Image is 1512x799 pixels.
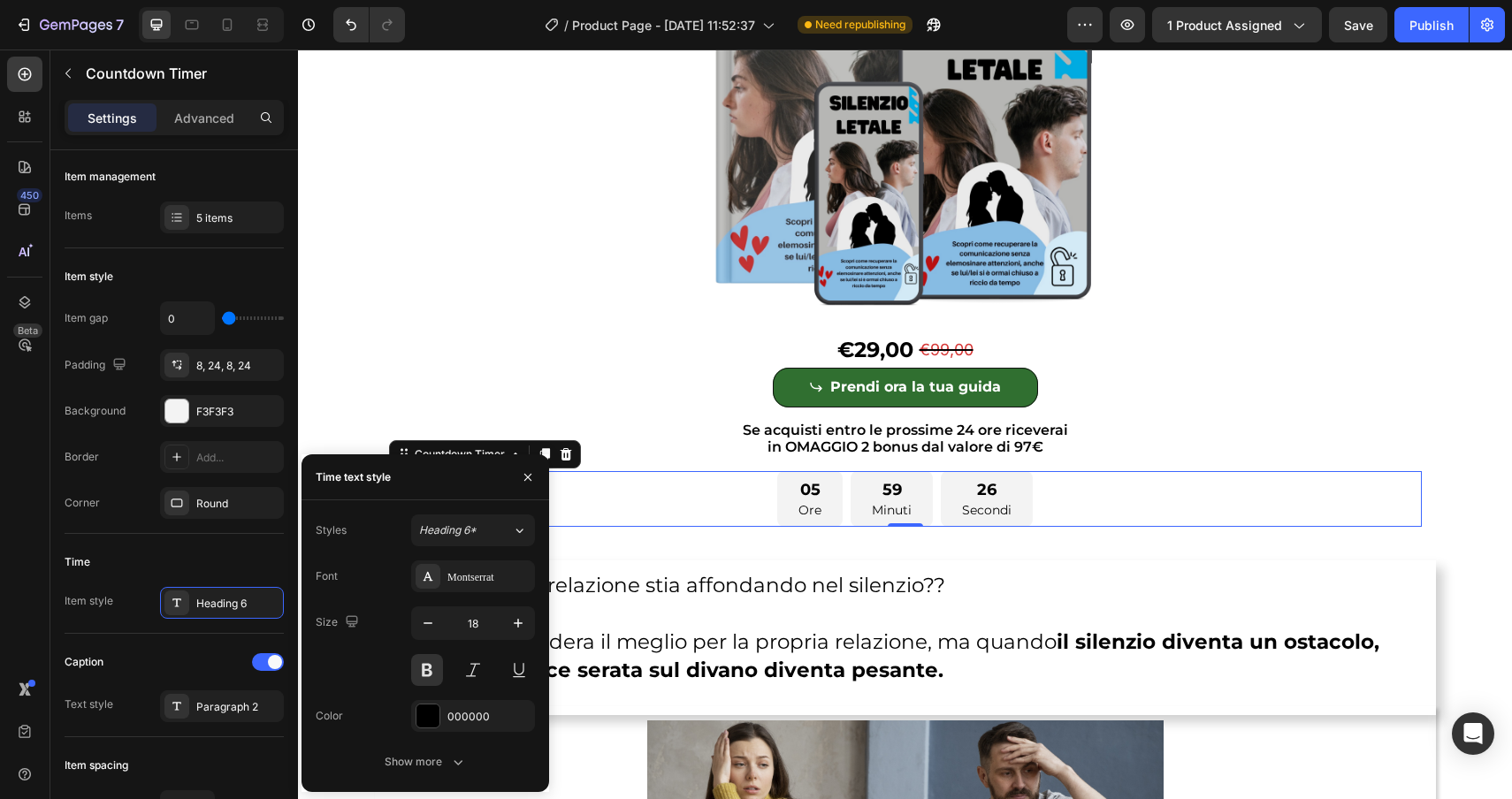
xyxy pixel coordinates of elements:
div: Color [316,708,343,724]
span: Product Page - [DATE] 11:52:37 [572,16,755,34]
div: Text style [65,696,113,712]
p: Ore [500,453,523,470]
div: 59 [574,429,614,453]
p: Secondi [664,453,714,470]
button: Heading 6* [411,514,535,546]
div: Undo/Redo [333,7,405,42]
div: Caption [65,654,103,670]
div: Heading 6 [196,596,279,612]
div: 000000 [447,709,531,725]
p: Ti sembra che la relazione stia affondando nel silenzio?? [79,521,1136,550]
span: 1 product assigned [1167,16,1282,34]
span: Save [1344,18,1373,33]
div: Item management [65,169,156,185]
p: Advanced [174,109,234,127]
p: 7 [116,14,124,35]
div: 450 [17,188,42,202]
div: Corner [65,495,100,511]
div: Item style [65,269,113,285]
button: Show more [316,746,535,778]
div: Styles [316,522,347,538]
div: €99,00 [620,286,677,314]
div: Round [196,496,279,512]
p: Minuti [574,453,614,470]
div: 26 [664,429,714,453]
div: Add... [196,450,279,466]
button: 1 product assigned [1152,7,1322,42]
button: Save [1329,7,1387,42]
div: Publish [1409,16,1454,34]
div: 05 [500,429,523,453]
span: / [564,16,569,34]
div: Border [65,449,99,465]
span: Need republishing [815,17,905,33]
div: 5 items [196,210,279,226]
button: 7 [7,7,132,42]
div: Background [65,403,126,419]
input: Auto [161,302,214,334]
div: 8, 24, 8, 24 [196,358,279,374]
div: Prendi ora la tua guida [532,325,703,351]
iframe: Design area [298,49,1512,799]
span: Heading 6* [419,522,477,538]
p: Countdown Timer [86,63,277,84]
div: Item style [65,593,113,609]
div: Padding [65,354,130,377]
div: Paragraph 2 [196,699,279,715]
button: Publish [1394,7,1469,42]
div: €29,00 [538,283,617,318]
div: Show more [385,753,467,771]
p: Settings [88,109,137,127]
div: Beta [13,323,42,338]
div: Item spacing [65,757,128,773]
button: Prendi ora la tua guida [475,318,740,358]
p: in OMAGGIO 2 bonus dal valore di 97€ [2,389,1212,406]
div: Size [316,611,363,635]
div: Items [65,208,92,224]
div: F3F3F3 [196,404,279,420]
p: Ogni coppia desidera il meglio per la propria relazione, ma quando [79,550,1136,635]
div: Font [316,568,338,584]
div: Time text style [316,469,391,485]
p: Se acquisti entro le prossime 24 ore riceverai [2,372,1212,389]
div: Item gap [65,310,108,326]
div: Time [65,554,90,570]
div: Montserrat [447,569,531,585]
div: Countdown Timer [113,397,210,413]
div: Open Intercom Messenger [1452,712,1494,755]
